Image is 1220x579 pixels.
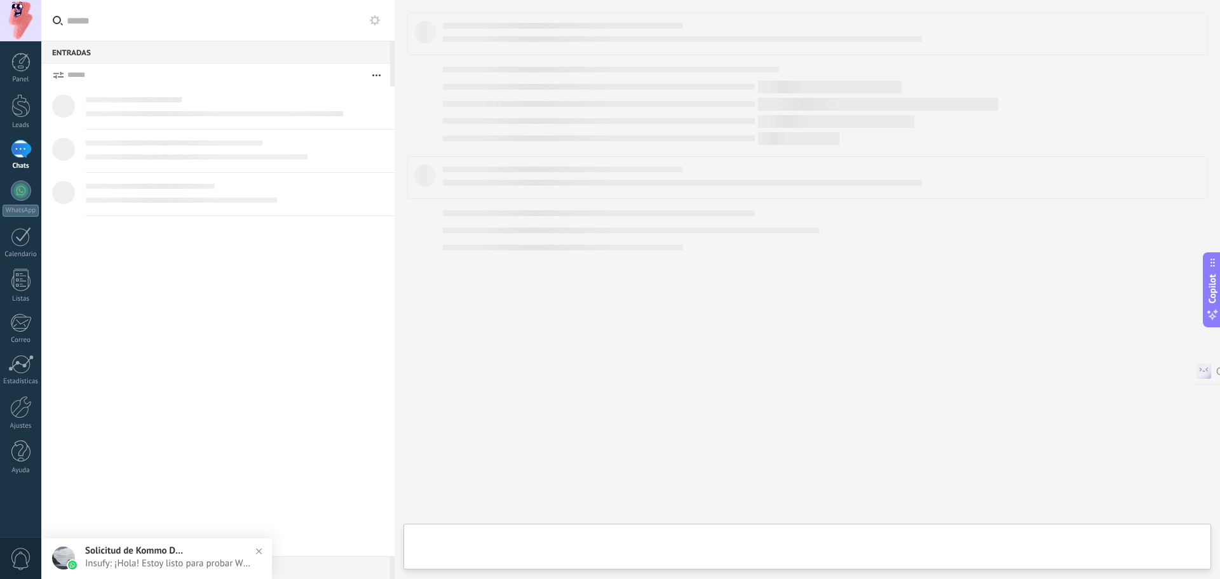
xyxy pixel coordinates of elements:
span: Insufy: ¡Hola! Estoy listo para probar WhatsApp en Kommo. Mi código de verificación es cp0deg [85,557,254,569]
button: Más [363,64,390,86]
div: Ajustes [3,422,39,430]
div: Correo [3,336,39,344]
div: Calendario [3,250,39,259]
a: Solicitud de Kommo DemoInsufy: ¡Hola! Estoy listo para probar WhatsApp en Kommo. Mi código de ver... [41,538,272,579]
div: Panel [3,76,39,84]
img: waba.svg [68,561,77,569]
div: Entradas [41,41,390,64]
div: Ayuda [3,467,39,475]
img: close_notification.svg [250,542,268,561]
div: Chats [3,162,39,170]
span: Solicitud de Kommo Demo [85,545,187,557]
div: Leads [3,121,39,130]
div: WhatsApp [3,205,39,217]
div: Estadísticas [3,378,39,386]
div: Listas [3,295,39,303]
span: Copilot [1206,274,1219,303]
